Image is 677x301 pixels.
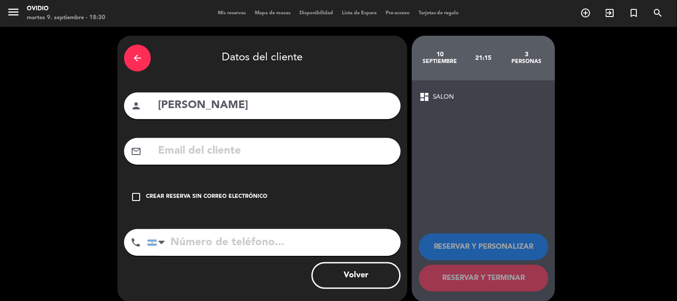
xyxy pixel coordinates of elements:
i: menu [7,5,20,19]
button: menu [7,5,20,22]
input: Email del cliente [157,142,394,160]
input: Número de teléfono... [147,229,401,256]
span: SALON [433,92,454,102]
span: Mis reservas [213,11,250,16]
div: 21:15 [462,42,505,74]
div: personas [505,58,548,65]
span: Lista de Espera [337,11,381,16]
i: mail_outline [131,146,141,157]
div: 10 [419,51,462,58]
i: search [653,8,664,18]
i: check_box_outline_blank [131,192,141,202]
div: Argentina: +54 [148,230,168,255]
i: phone [130,237,141,248]
i: add_circle_outline [581,8,591,18]
button: Volver [312,262,401,289]
i: turned_in_not [629,8,640,18]
span: Tarjetas de regalo [414,11,464,16]
button: RESERVAR Y TERMINAR [419,265,548,292]
span: Disponibilidad [295,11,337,16]
i: arrow_back [132,53,143,63]
span: dashboard [419,92,430,102]
div: septiembre [419,58,462,65]
div: martes 9. septiembre - 18:30 [27,13,105,22]
button: RESERVAR Y PERSONALIZAR [419,234,548,260]
div: Datos del cliente [124,42,401,74]
input: Nombre del cliente [157,96,394,115]
div: Crear reserva sin correo electrónico [146,192,267,201]
i: person [131,100,141,111]
div: Ovidio [27,4,105,13]
span: Pre-acceso [381,11,414,16]
i: exit_to_app [605,8,615,18]
div: 3 [505,51,548,58]
span: Mapa de mesas [250,11,295,16]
